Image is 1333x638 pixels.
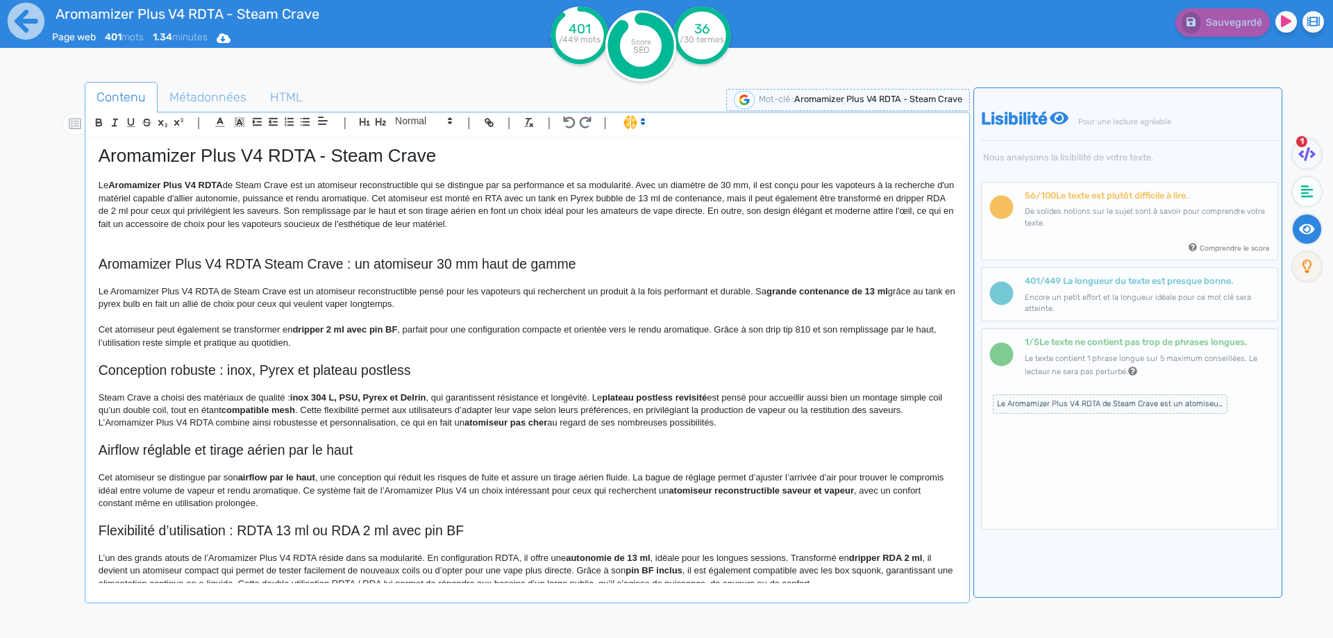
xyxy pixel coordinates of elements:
[197,113,201,132] span: |
[99,145,956,167] h1: Aromamizer Plus V4 RDTA - Steam Crave
[158,78,258,116] span: Métadonnées
[153,31,208,43] span: minutes
[1025,190,1270,201] h6: Le texte est plutôt difficile à lire.
[99,442,956,458] h2: Airflow réglable et tirage aérien par le haut
[99,256,956,272] h2: Aromamizer Plus V4 RDTA Steam Crave : un atomiseur 30 mm haut de gamme
[467,113,471,132] span: |
[603,113,607,132] span: |
[1296,136,1307,147] span: 1
[290,392,426,403] strong: inox 304 L, PSU, Pyrex et Delrin
[105,31,121,43] b: 401
[849,553,923,563] strong: dripper RDA 2 ml
[1025,337,1029,347] b: 1
[221,405,295,415] strong: compatible mesh
[602,392,707,403] strong: plateau postless revisité
[259,78,314,116] span: HTML
[52,3,452,25] input: title
[99,362,956,378] h2: Conception robuste : inox, Pyrex et plateau postless
[626,565,682,576] strong: pin BF inclus
[981,152,1278,162] span: Nous analysons la lisibilité de votre texte.
[105,31,144,43] span: mots
[566,553,650,563] strong: autonomie de 13 ml
[108,180,222,190] strong: Aromamizer Plus V4 RDTA
[99,471,956,510] p: Cet atomiseur se distingue par son , une conception qui réduit les risques de fuite et assure un ...
[85,78,157,116] span: Contenu
[1025,276,1270,286] h6: /449 La longueur du texte est presque bonne.
[569,21,591,37] tspan: 401
[547,113,551,132] span: |
[1175,8,1270,37] button: Sauvegardé
[1025,206,1270,230] p: De solides notions sur le sujet sont à savoir pour comprendre votre texte.
[1200,244,1270,253] small: Comprendre le score
[631,37,651,47] tspan: Score
[99,552,956,590] p: L’un des grands atouts de l’Aromamizer Plus V4 RDTA réside dans sa modularité. En configuration R...
[993,394,1227,414] span: Le Aromamizer Plus V4 RDTA de Steam Crave est un atomiseur reconstructible pensé pour les vapoteu...
[680,35,725,44] tspan: /30 termes
[766,286,888,296] strong: grande contenance de 13 ml
[292,324,397,335] strong: dripper 2 ml avec pin BF
[1025,276,1040,286] b: 401
[617,114,650,131] span: I.Assistant
[313,112,333,129] span: Aligment
[99,285,956,311] p: Le Aromamizer Plus V4 RDTA de Steam Crave est un atomiseur reconstructible pensé pour les vapoteu...
[559,35,601,44] tspan: /449 mots
[99,392,956,430] p: Steam Crave a choisi des matériaux de qualité : , qui garantissent résistance et longévité. Le es...
[99,523,956,539] h2: Flexibilité d’utilisation : RDTA 13 ml ou RDA 2 ml avec pin BF
[633,44,649,55] tspan: SEO
[1025,190,1056,201] span: /100
[99,324,956,349] p: Cet atomiseur peut également se transformer en , parfait pour une configuration compacte et orien...
[343,113,346,132] span: |
[759,94,794,104] span: Mot-clé :
[153,31,172,43] b: 1.34
[258,82,315,113] a: HTML
[508,113,511,132] span: |
[1025,353,1270,379] p: Le texte contient 1 phrase longue sur 5 maximum conseillées. Le lecteur ne sera pas perturbé.
[1025,337,1270,347] h6: Le texte ne contient pas trop de phrases longues.
[238,472,315,482] strong: airflow par le haut
[694,21,710,37] tspan: 36
[669,485,854,496] strong: atomiseur reconstructible saveur et vapeur
[99,179,956,230] p: Le de Steam Crave est un atomiseur reconstructible qui se distingue par sa performance et sa modu...
[52,31,96,43] span: Page web
[734,91,755,109] img: google-serp-logo.png
[1025,190,1036,201] b: 56
[1076,117,1171,126] span: Pour une lecture agréable
[794,94,962,104] span: Aromamizer Plus V4 RDTA - Steam Crave
[1025,292,1270,316] p: Encore un petit effort et la longueur idéale pour ce mot clé sera atteinte.
[1206,17,1262,28] span: Sauvegardé
[981,109,1278,162] h4: Lisibilité
[85,82,158,113] a: Contenu
[158,82,258,113] a: Métadonnées
[464,417,547,428] strong: atomiseur pas cher
[1025,337,1039,347] span: /5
